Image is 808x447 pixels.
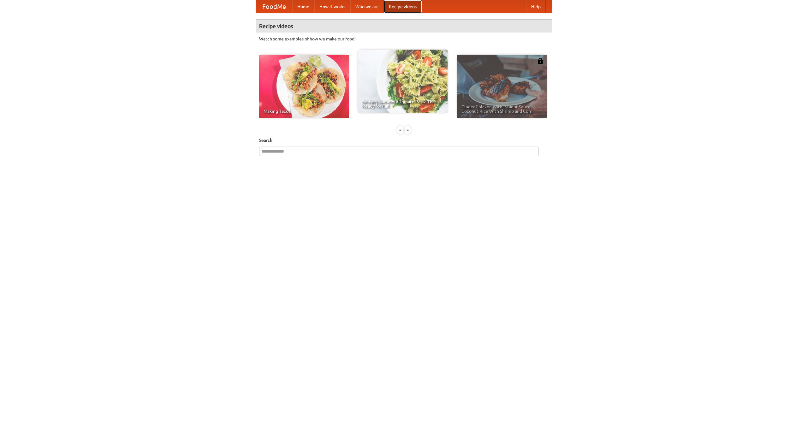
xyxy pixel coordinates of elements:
a: An Easy, Summery Tomato Pasta That's Ready for Fall [358,50,448,113]
h5: Search [259,137,549,143]
a: FoodMe [256,0,292,13]
span: An Easy, Summery Tomato Pasta That's Ready for Fall [362,100,443,108]
a: Recipe videos [384,0,422,13]
a: Help [526,0,546,13]
a: Home [292,0,314,13]
span: Making Tacos [264,109,344,113]
h4: Recipe videos [256,20,552,33]
div: « [397,126,403,134]
div: » [405,126,411,134]
img: 483408.png [537,58,544,64]
a: Who we are [350,0,384,13]
p: Watch some examples of how we make our food! [259,36,549,42]
a: Making Tacos [259,55,349,118]
a: How it works [314,0,350,13]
